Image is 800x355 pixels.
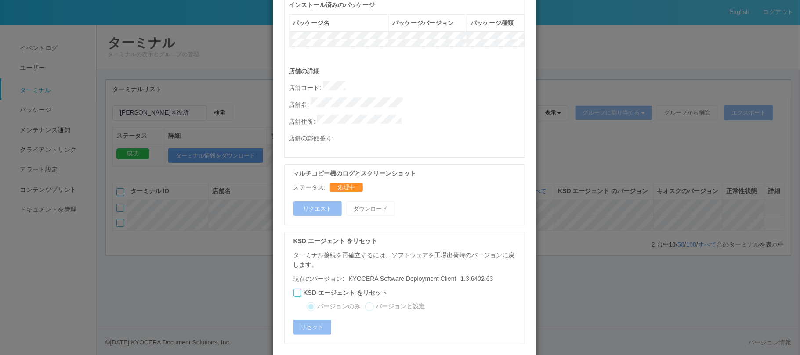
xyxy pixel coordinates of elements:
[293,237,520,246] p: KSD エージェント をリセット
[344,275,493,282] span: 1.3.6402.63
[293,18,385,28] div: パッケージ名
[293,183,326,192] p: ステータス:
[471,18,521,28] div: パッケージ種類
[289,97,525,110] p: 店舗名 :
[289,81,525,93] p: 店舗コード :
[293,201,342,216] button: リクエスト
[392,18,463,28] div: パッケージバージョン
[318,302,361,311] label: バージョンのみ
[289,115,525,127] p: 店舗住所 :
[289,0,525,10] p: インストール済みのパッケージ
[289,131,525,143] p: 店舗の郵便番号 :
[376,302,425,311] label: バージョンと設定
[293,169,520,178] p: マルチコピー機のログとスクリーンショット
[348,275,456,282] span: KYOCERA Software Deployment Client
[293,320,331,335] button: リセット
[289,67,525,76] p: 店舗の詳細
[293,274,520,283] p: 現在のバージョン:
[304,288,387,298] label: KSD エージェント をリセット
[293,251,520,269] p: ターミナル接続を再確立するには、ソフトウェアを工場出荷時のバージョンに戻します。
[346,201,395,216] button: ダウンロード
